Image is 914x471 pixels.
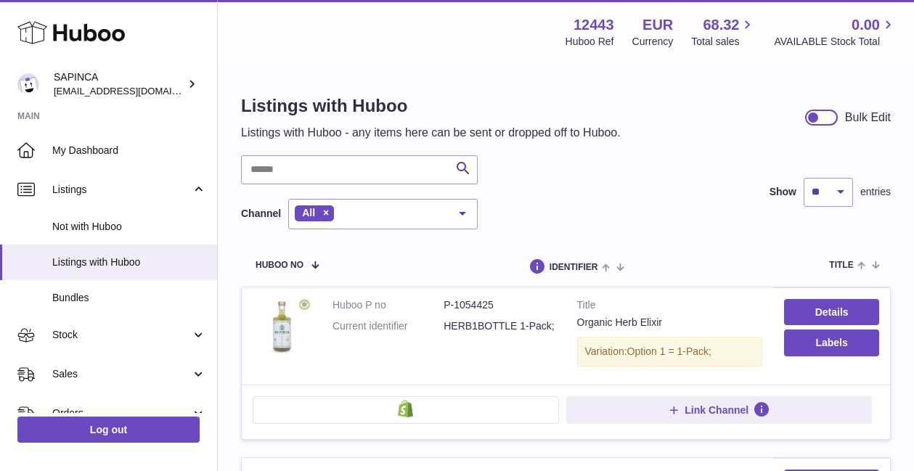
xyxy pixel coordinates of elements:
span: 0.00 [852,15,880,35]
img: Organic Herb Elixir [253,298,311,356]
div: Organic Herb Elixir [577,316,763,329]
p: Listings with Huboo - any items here can be sent or dropped off to Huboo. [241,125,621,141]
strong: EUR [642,15,673,35]
dt: Huboo P no [332,298,444,312]
dd: HERB1BOTTLE 1-Pack; [444,319,555,333]
span: My Dashboard [52,144,206,157]
div: Bulk Edit [845,110,891,126]
span: Huboo no [256,261,303,270]
div: SAPINCA [54,70,184,98]
span: Link Channel [685,404,748,417]
div: Huboo Ref [566,35,614,49]
div: Currency [632,35,674,49]
span: Option 1 = 1-Pack; [627,345,711,357]
img: shopify-small.png [398,400,413,417]
span: entries [860,185,891,199]
button: Link Channel [566,396,873,424]
span: Not with Huboo [52,220,206,234]
h1: Listings with Huboo [241,94,621,118]
a: 0.00 AVAILABLE Stock Total [774,15,897,49]
span: Orders [52,406,191,420]
a: Log out [17,417,200,443]
span: AVAILABLE Stock Total [774,35,897,49]
dd: P-1054425 [444,298,555,312]
span: Bundles [52,291,206,305]
span: title [829,261,853,270]
span: Sales [52,367,191,381]
strong: 12443 [574,15,614,35]
span: Listings with Huboo [52,255,206,269]
span: Stock [52,328,191,342]
img: info@sapinca.com [17,73,39,95]
strong: Title [577,298,763,316]
label: Channel [241,207,281,221]
span: [EMAIL_ADDRESS][DOMAIN_NAME] [54,85,213,97]
span: identifier [550,263,598,272]
span: Listings [52,183,191,197]
a: 68.32 Total sales [691,15,756,49]
span: 68.32 [703,15,739,35]
span: Total sales [691,35,756,49]
dt: Current identifier [332,319,444,333]
div: Variation: [577,337,763,366]
button: Labels [784,329,879,356]
label: Show [770,185,796,199]
a: Details [784,299,879,325]
span: All [302,207,315,218]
